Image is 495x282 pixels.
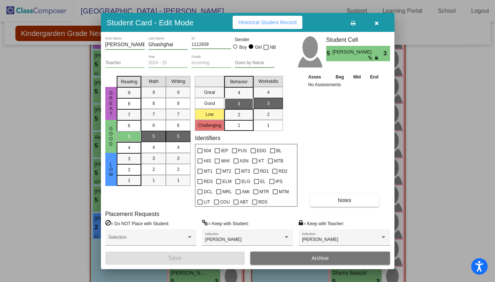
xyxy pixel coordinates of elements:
[238,100,240,107] span: 3
[302,237,338,242] span: [PERSON_NAME]
[128,144,130,151] span: 4
[326,49,332,58] span: 5
[258,157,264,165] span: KT
[276,177,283,186] span: IPS
[108,126,114,147] span: Good
[204,177,212,186] span: RD3
[128,166,130,173] span: 2
[270,43,276,52] span: NB
[238,111,240,118] span: 2
[204,187,212,196] span: DCL
[235,36,274,43] mat-label: Gender
[276,146,282,155] span: BL
[255,44,262,51] div: Girl
[258,78,278,85] span: Workskills
[148,61,188,66] input: year
[204,157,211,165] span: HIS
[152,122,155,129] span: 6
[204,198,210,206] span: LIT
[128,133,130,140] span: 5
[121,78,137,85] span: Reading
[279,167,287,176] span: RD2
[312,255,329,261] span: Archive
[220,198,230,206] span: COU
[152,166,155,173] span: 2
[267,111,270,118] span: 2
[222,187,232,196] span: MRL
[383,49,390,58] span: 3
[221,146,228,155] span: IEP
[310,194,379,207] button: Notes
[221,157,229,165] span: WHI
[259,187,269,196] span: MTR
[105,210,160,217] label: Placement Requests
[177,111,179,118] span: 7
[128,177,130,184] span: 1
[177,177,179,184] span: 1
[240,198,248,206] span: ABT
[152,133,155,140] span: 5
[267,100,270,107] span: 3
[152,144,155,151] span: 4
[107,18,194,27] h3: Student Card - Edit Mode
[326,36,390,43] h3: Student Cell
[171,78,185,85] span: Writing
[128,155,130,162] span: 3
[257,146,266,155] span: EDG
[258,198,267,206] span: RDS
[241,167,250,176] span: MT3
[128,100,130,107] span: 8
[205,237,241,242] span: [PERSON_NAME]
[233,16,303,29] button: Historical Student Record
[128,111,130,118] span: 7
[260,167,269,176] span: RD1
[238,122,240,129] span: 1
[222,177,232,186] span: ELM
[338,197,352,203] span: Notes
[274,157,283,165] span: MTB
[192,42,231,47] input: Enter ID
[128,122,130,129] span: 6
[260,177,266,186] span: EL
[177,89,179,96] span: 9
[230,78,248,85] span: Behavior
[105,61,145,66] input: teacher
[202,220,249,227] label: = Keep with Student:
[331,73,349,81] th: Beg
[149,78,159,85] span: Math
[222,167,231,176] span: MT2
[332,48,373,56] span: [PERSON_NAME]
[105,252,245,265] button: Save
[105,220,170,227] label: = Do NOT Place with Student:
[239,44,247,51] div: Boy
[177,100,179,107] span: 8
[242,187,250,196] span: AMI
[192,61,231,66] input: grade
[152,155,155,162] span: 3
[168,255,181,261] span: Save
[306,81,383,88] td: No Assessments
[152,100,155,107] span: 8
[250,252,390,265] button: Archive
[108,91,114,116] span: Great
[279,187,289,196] span: MTM
[152,177,155,184] span: 1
[108,162,114,177] span: Low
[177,166,179,173] span: 2
[241,177,250,186] span: ELG
[177,155,179,162] span: 3
[204,167,212,176] span: MT1
[349,73,365,81] th: Mid
[267,122,270,129] span: 1
[238,146,247,155] span: FUS
[299,220,344,227] label: = Keep with Teacher:
[177,144,179,151] span: 4
[152,89,155,96] span: 9
[204,146,211,155] span: 504
[152,111,155,118] span: 7
[177,133,179,140] span: 5
[306,73,331,81] th: Asses
[240,157,249,165] span: ASN
[267,89,270,96] span: 4
[235,61,274,66] input: goes by name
